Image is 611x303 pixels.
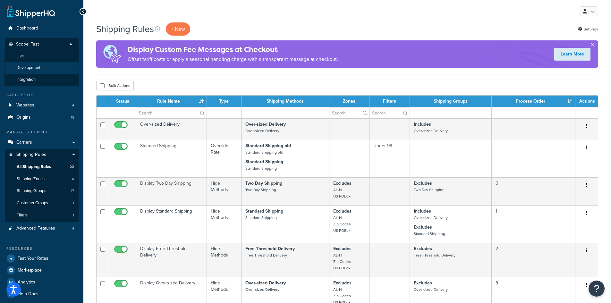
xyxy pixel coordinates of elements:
[5,99,79,111] li: Websites
[18,291,38,297] span: Help Docs
[245,149,283,155] small: Standard Shipping old
[18,280,35,285] span: Analytics
[333,187,351,199] small: AL-HI US POBox
[578,25,598,34] a: Settings
[414,245,432,252] strong: Excludes
[575,96,598,107] th: Actions
[369,140,410,177] td: Under 99
[5,149,79,222] li: Shipping Rules
[245,158,283,165] strong: Standard Shipping
[207,205,242,243] td: Hide Methods
[5,265,79,276] a: Marketplace
[5,276,79,288] a: Analytics
[333,215,351,233] small: AL-HI Zip Codes US POBox
[5,223,79,234] li: Advanced Features
[414,215,448,221] small: Over-sized Delivery
[414,187,445,193] small: Two Day Shipping
[207,243,242,277] td: Hide Methods
[5,185,79,197] li: Shipping Groups
[414,121,431,128] strong: Includes
[18,256,48,261] span: Test Your Rates
[207,177,242,205] td: Hide Methods
[4,74,79,86] li: Integration
[414,287,448,292] small: Over-sized Delivery
[333,180,352,187] strong: Excludes
[369,96,410,107] th: Filters
[333,280,352,286] strong: Excludes
[414,128,448,134] small: Over-sized Delivery
[5,253,79,264] a: Test Your Rates
[242,96,329,107] th: Shipping Methods
[5,288,79,300] a: Help Docs
[16,65,40,71] span: Development
[5,22,79,34] a: Dashboard
[5,246,79,251] div: Resources
[5,185,79,197] a: Shipping Groups 17
[5,197,79,209] li: Customer Groups
[71,188,74,194] span: 17
[128,44,338,55] h4: Display Custom Fee Messages at Checkout
[414,224,432,231] strong: Excludes
[136,96,207,107] th: Rule Name : activate to sort column ascending
[245,142,291,149] strong: Standard Shipping old
[5,137,79,148] a: Carriers
[5,223,79,234] a: Advanced Features 4
[96,23,154,35] h1: Shipping Rules
[245,165,277,171] small: Standard Shipping
[136,243,207,277] td: Display Free Threshold Delivery
[5,173,79,185] li: Shipping Zones
[16,42,39,47] span: Scope: Test
[16,26,38,31] span: Dashboard
[5,99,79,111] a: Websites 4
[5,130,79,135] div: Manage Shipping
[207,96,242,107] th: Type
[329,96,369,107] th: Zones
[5,173,79,185] a: Shipping Zones 4
[245,180,282,187] strong: Two Day Shipping
[4,50,79,62] li: Live
[492,243,575,277] td: 2
[166,22,190,36] p: + New
[16,103,34,108] span: Websites
[17,188,46,194] span: Shipping Groups
[333,245,352,252] strong: Excludes
[109,96,136,107] th: Status
[245,208,283,215] strong: Standard Shipping
[245,187,276,193] small: Two Day Shipping
[5,112,79,123] li: Origins
[96,40,128,68] img: duties-banner-06bc72dcb5fe05cb3f9472aba00be2ae8eb53ab6f0d8bb03d382ba314ac3c341.png
[16,54,24,59] span: Live
[17,176,45,182] span: Shipping Zones
[492,96,575,107] th: Process Order : activate to sort column ascending
[18,268,42,273] span: Marketplace
[16,152,46,157] span: Shipping Rules
[136,205,207,243] td: Display Standard Shipping
[5,209,79,221] a: Filters 1
[245,121,286,128] strong: Over-sized Delivery
[333,252,351,271] small: AL-HI Zip Codes US POBox
[245,128,279,134] small: Over-sized Delivery
[72,226,74,231] span: 4
[245,280,286,286] strong: Over-sized Delivery
[245,287,279,292] small: Over-sized Delivery
[414,280,432,286] strong: Excludes
[17,164,51,170] span: All Shipping Rules
[554,48,590,61] a: Learn More
[414,231,445,237] small: Standard Shipping
[5,149,79,161] a: Shipping Rules
[245,245,295,252] strong: Free Threshold Delivery
[16,140,32,145] span: Carriers
[71,115,74,120] span: 19
[70,164,74,170] span: 22
[136,107,207,118] input: Search
[414,252,455,258] small: Free Threshold Delivery
[17,200,48,206] span: Customer Groups
[5,209,79,221] li: Filters
[245,252,287,258] small: Free Threshold Delivery
[492,205,575,243] td: 1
